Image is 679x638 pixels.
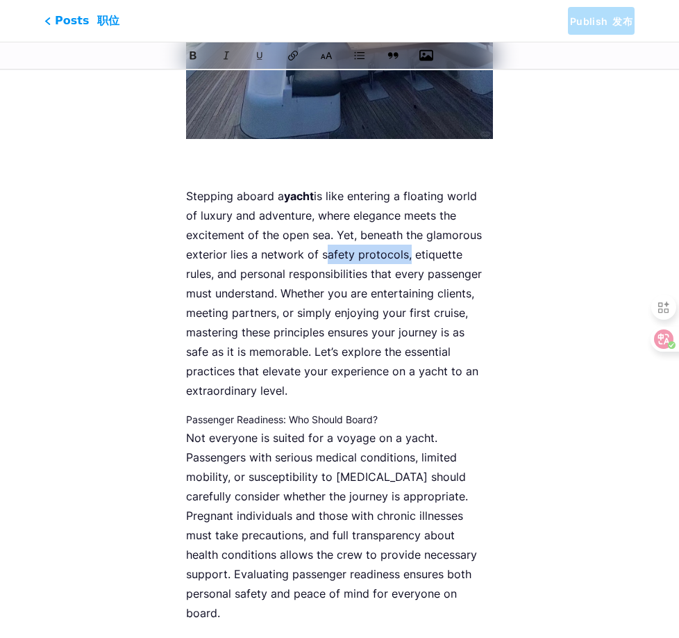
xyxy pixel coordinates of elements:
[612,15,632,27] font: 发布
[570,15,632,27] span: Publish
[568,7,635,35] button: Publish 发布
[44,13,119,29] span: Posts 职位
[284,189,314,203] strong: yacht
[97,14,119,27] font: 职位
[186,428,494,623] p: Not everyone is suited for a voyage on a yacht. Passengers with serious medical conditions, limit...
[186,186,494,400] p: Stepping aboard a is like entering a floating world of luxury and adventure, where elegance meets...
[186,411,494,428] h3: Passenger Readiness: Who Should Board?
